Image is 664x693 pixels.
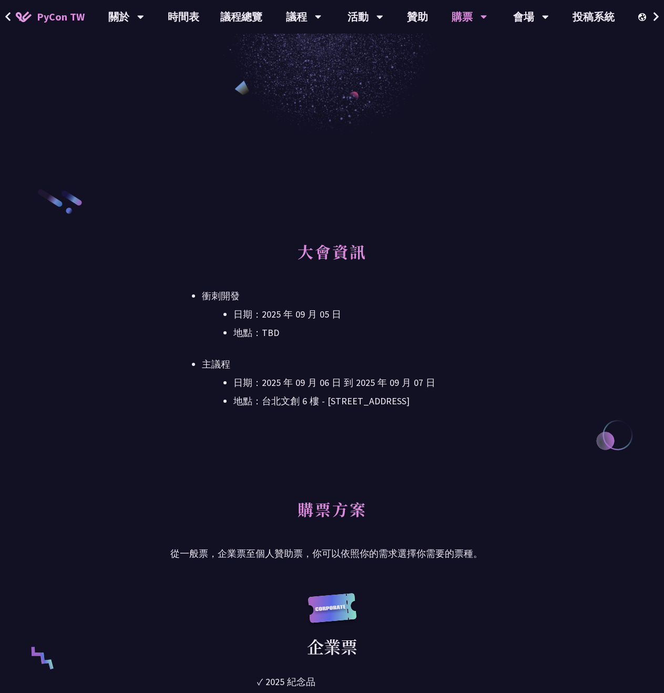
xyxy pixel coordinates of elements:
img: Locale Icon [638,13,649,21]
li: 主議程 [202,356,494,409]
li: 日期：2025 年 09 月 05 日 [233,307,494,322]
h2: 大會資訊 [170,241,494,272]
li: 地點：TBD [233,325,494,341]
li: 地點：台北文創 6 樓 - ​[STREET_ADDRESS] [233,393,494,409]
img: corporate.a587c14.svg [306,593,359,634]
a: PyCon TW [5,4,95,30]
div: 2025 紀念品 [265,675,315,689]
li: 日期：2025 年 09 月 06 日 到 2025 年 09 月 07 日 [233,375,494,391]
li: 衝刺開發 [202,288,494,341]
div: 企業票 [307,634,357,659]
span: PyCon TW [37,9,85,25]
li: ✓ [257,675,407,689]
img: Home icon of PyCon TW 2025 [16,12,32,22]
h2: 購票方案 [170,498,494,530]
p: 從一般票，企業票至個人贊助票，你可以依照你的需求選擇你需要的票種。 [170,546,494,562]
